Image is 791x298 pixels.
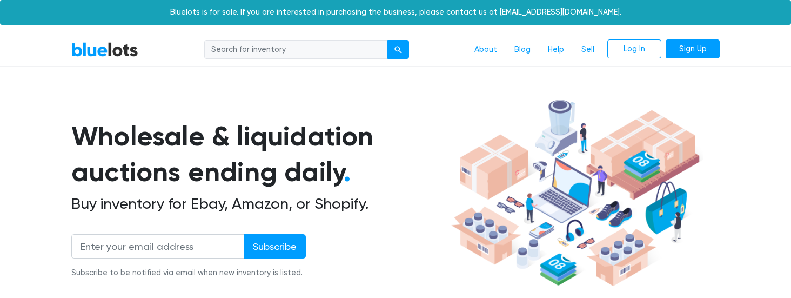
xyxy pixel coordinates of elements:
img: hero-ee84e7d0318cb26816c560f6b4441b76977f77a177738b4e94f68c95b2b83dbb.png [447,95,703,292]
span: . [344,156,351,188]
div: Subscribe to be notified via email when new inventory is listed. [71,267,306,279]
h1: Wholesale & liquidation auctions ending daily [71,118,447,190]
input: Enter your email address [71,234,244,259]
a: About [466,39,506,60]
a: Sign Up [666,39,720,59]
input: Search for inventory [204,40,388,59]
a: Help [539,39,573,60]
h2: Buy inventory for Ebay, Amazon, or Shopify. [71,195,447,213]
input: Subscribe [244,234,306,259]
a: BlueLots [71,42,138,57]
a: Sell [573,39,603,60]
a: Blog [506,39,539,60]
a: Log In [607,39,661,59]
